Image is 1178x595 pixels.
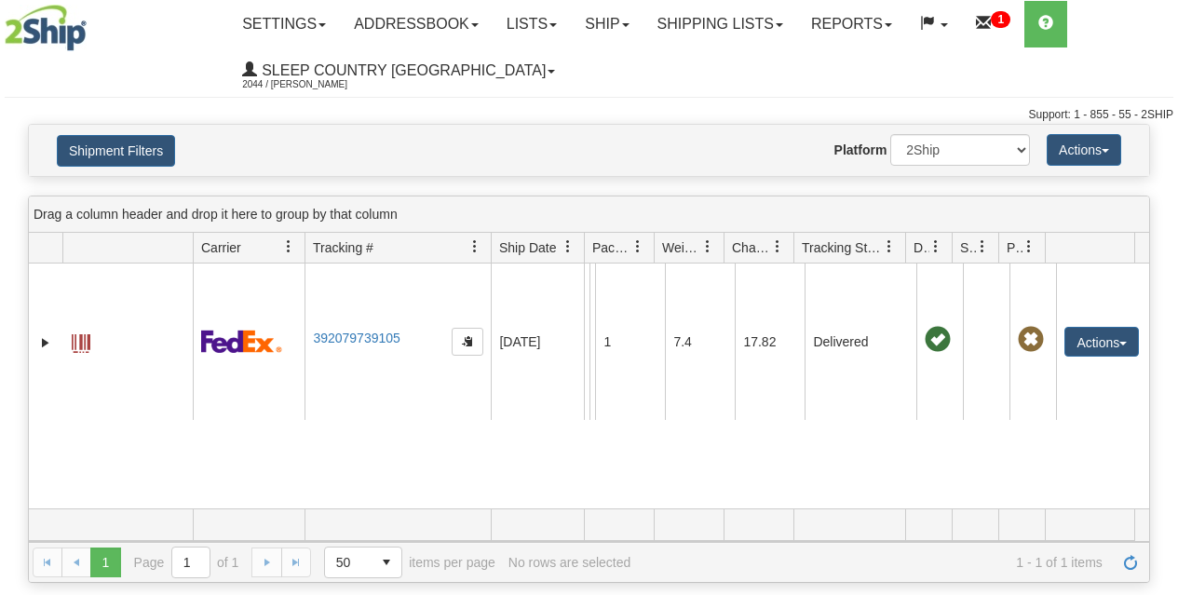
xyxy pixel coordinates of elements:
td: Delivered [805,264,916,420]
a: Delivery Status filter column settings [920,231,952,263]
td: [PERSON_NAME] [PERSON_NAME] CA QC [GEOGRAPHIC_DATA] 1S0 [589,264,595,420]
label: Platform [834,141,887,159]
a: Charge filter column settings [762,231,793,263]
a: Ship Date filter column settings [552,231,584,263]
a: Tracking # filter column settings [459,231,491,263]
a: Addressbook [340,1,493,47]
span: Tracking # [313,238,373,257]
span: 1 - 1 of 1 items [643,555,1103,570]
span: Pickup Status [1007,238,1022,257]
img: 2 - FedEx Express® [201,330,282,353]
iframe: chat widget [1135,202,1176,392]
a: Weight filter column settings [692,231,724,263]
td: 1 [595,264,665,420]
button: Copy to clipboard [452,328,483,356]
span: items per page [324,547,495,578]
button: Shipment Filters [57,135,175,167]
td: [DATE] [491,264,584,420]
img: logo2044.jpg [5,5,87,51]
a: Ship [571,1,643,47]
a: Packages filter column settings [622,231,654,263]
td: 17.82 [735,264,805,420]
div: Support: 1 - 855 - 55 - 2SHIP [5,107,1173,123]
button: Actions [1064,327,1139,357]
span: Carrier [201,238,241,257]
div: No rows are selected [508,555,631,570]
span: Delivery Status [914,238,929,257]
span: Pickup Not Assigned [1018,327,1044,353]
a: Label [72,326,90,356]
span: Weight [662,238,701,257]
a: Shipping lists [643,1,797,47]
span: Page sizes drop down [324,547,402,578]
span: Ship Date [499,238,556,257]
a: Shipment Issues filter column settings [967,231,998,263]
span: Packages [592,238,631,257]
span: Tracking Status [802,238,883,257]
a: Carrier filter column settings [273,231,305,263]
a: Reports [797,1,906,47]
a: Lists [493,1,571,47]
span: 2044 / [PERSON_NAME] [242,75,382,94]
a: Sleep Country [GEOGRAPHIC_DATA] 2044 / [PERSON_NAME] [228,47,569,94]
sup: 1 [991,11,1010,28]
input: Page 1 [172,548,210,577]
span: Sleep Country [GEOGRAPHIC_DATA] [257,62,546,78]
span: Shipment Issues [960,238,976,257]
a: 392079739105 [313,331,399,345]
span: 50 [336,553,360,572]
button: Actions [1047,134,1121,166]
div: grid grouping header [29,196,1149,233]
a: Settings [228,1,340,47]
span: Page 1 [90,548,120,577]
span: Page of 1 [134,547,239,578]
a: Pickup Status filter column settings [1013,231,1045,263]
span: select [372,548,401,577]
a: 1 [962,1,1024,47]
a: Tracking Status filter column settings [873,231,905,263]
td: Blu Sleep Shipping Department [GEOGRAPHIC_DATA] [GEOGRAPHIC_DATA] 0A5 [584,264,589,420]
span: Charge [732,238,771,257]
a: Expand [36,333,55,352]
span: On time [925,327,951,353]
td: 7.4 [665,264,735,420]
a: Refresh [1116,548,1145,577]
